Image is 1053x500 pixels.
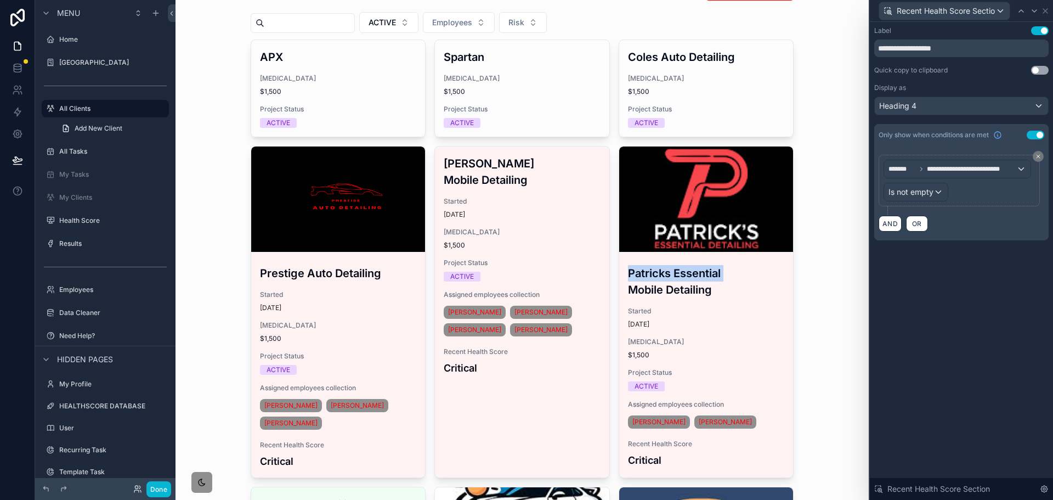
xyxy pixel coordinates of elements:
[42,166,169,183] a: My Tasks
[42,189,169,206] a: My Clients
[42,143,169,160] a: All Tasks
[879,131,989,139] span: Only show when conditions are met
[59,35,167,44] label: Home
[75,124,122,133] span: Add New Client
[42,463,169,481] a: Template Task
[42,212,169,229] a: Health Score
[42,375,169,393] a: My Profile
[59,308,167,317] label: Data Cleaner
[59,216,167,225] label: Health Score
[879,2,1010,20] button: Recent Health Score Section
[59,239,167,248] label: Results
[59,170,167,179] label: My Tasks
[59,468,167,476] label: Template Task
[879,216,902,232] button: AND
[42,54,169,71] a: [GEOGRAPHIC_DATA]
[42,441,169,459] a: Recurring Task
[874,83,906,92] label: Display as
[897,5,995,16] span: Recent Health Score Section
[884,183,948,201] button: Is not empty
[910,220,924,228] span: OR
[146,481,171,497] button: Done
[59,446,167,454] label: Recurring Task
[59,104,162,113] label: All Clients
[42,304,169,322] a: Data Cleaner
[42,397,169,415] a: HEALTHSCORE DATABASE
[879,100,916,111] span: Heading 4
[59,147,167,156] label: All Tasks
[57,8,80,19] span: Menu
[42,327,169,345] a: Need Help?
[59,402,167,411] label: HEALTHSCORE DATABASE
[42,100,169,117] a: All Clients
[57,354,113,365] span: Hidden pages
[887,484,990,495] span: Recent Health Score Section
[42,419,169,437] a: User
[42,31,169,48] a: Home
[59,285,167,294] label: Employees
[59,58,167,67] label: [GEOGRAPHIC_DATA]
[874,26,891,35] div: Label
[42,235,169,252] a: Results
[55,120,169,137] a: Add New Client
[906,216,928,232] button: OR
[59,332,167,340] label: Need Help?
[59,193,167,202] label: My Clients
[874,97,1049,115] button: Heading 4
[888,187,933,198] span: Is not empty
[874,66,948,75] div: Quick copy to clipboard
[59,424,167,432] label: User
[59,380,167,389] label: My Profile
[42,281,169,299] a: Employees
